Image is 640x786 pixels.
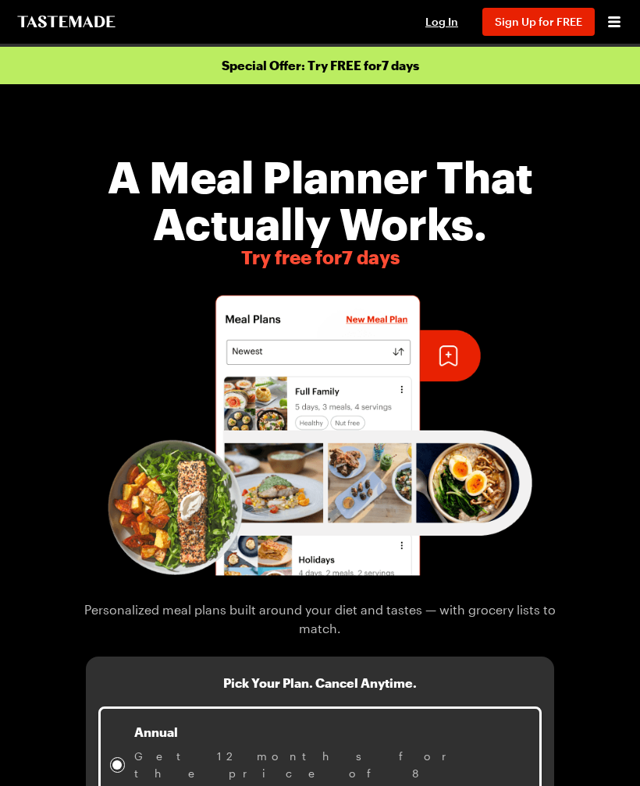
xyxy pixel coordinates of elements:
[62,153,578,246] h1: A Meal Planner That Actually Works.
[134,723,530,742] p: Annual
[223,675,417,691] h3: Pick Your Plan. Cancel Anytime.
[62,246,578,268] span: Try free for 7 days
[16,16,117,28] a: To Tastemade Home Page
[604,12,624,32] button: Open menu
[425,15,458,28] span: Log In
[62,600,578,638] span: Personalized meal plans built around your diet and tastes — with grocery lists to match.
[411,14,473,30] button: Log In
[495,15,582,28] span: Sign Up for FREE
[482,8,595,36] button: Sign Up for FREE
[134,748,530,782] span: Get 12 months for the price of 8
